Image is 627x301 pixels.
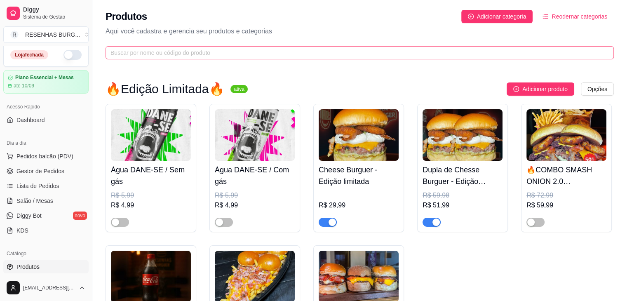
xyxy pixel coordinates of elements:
[3,3,89,23] a: DiggySistema de Gestão
[3,100,89,113] div: Acesso Rápido
[14,82,34,89] article: até 10/09
[23,285,75,291] span: [EMAIL_ADDRESS][DOMAIN_NAME]
[423,109,503,161] img: product-image
[16,226,28,235] span: KDS
[16,212,42,220] span: Diggy Bot
[106,84,224,94] h3: 🔥Edição Limitada🔥
[513,86,519,92] span: plus-circle
[526,200,606,210] div: R$ 59,99
[110,48,602,57] input: Buscar por nome ou código do produto
[587,85,607,94] span: Opções
[106,10,147,23] h2: Produtos
[23,14,85,20] span: Sistema de Gestão
[215,190,295,200] div: R$ 5,99
[63,50,82,60] button: Alterar Status
[3,224,89,237] a: KDS
[3,136,89,150] div: Dia a dia
[111,200,191,210] div: R$ 4,99
[16,116,45,124] span: Dashboard
[581,82,614,96] button: Opções
[3,179,89,193] a: Lista de Pedidos
[16,263,40,271] span: Produtos
[319,200,399,210] div: R$ 29,99
[423,200,503,210] div: R$ 51,99
[3,150,89,163] button: Pedidos balcão (PDV)
[3,194,89,207] a: Salão / Mesas
[3,247,89,260] div: Catálogo
[3,165,89,178] a: Gestor de Pedidos
[477,12,526,21] span: Adicionar categoria
[319,164,399,187] h4: Cheese Burguer - Edição limitada
[16,167,64,175] span: Gestor de Pedidos
[215,164,295,187] h4: Água DANE-SE / Com gás
[10,50,48,59] div: Loja fechada
[106,26,614,36] p: Aqui você cadastra e gerencia seu produtos e categorias
[15,75,74,81] article: Plano Essencial + Mesas
[468,14,474,19] span: plus-circle
[423,164,503,187] h4: Dupla de Chesse Burguer - Edição Limitada
[536,10,614,23] button: Reodernar categorias
[542,14,548,19] span: ordered-list
[3,209,89,222] a: Diggy Botnovo
[3,113,89,127] a: Dashboard
[522,85,568,94] span: Adicionar produto
[3,260,89,273] a: Produtos
[507,82,574,96] button: Adicionar produto
[230,85,247,93] sup: ativa
[461,10,533,23] button: Adicionar categoria
[526,164,606,187] h4: 🔥COMBO SMASH ONION 2.0 APAIXONADO🔥
[25,31,80,39] div: RESENHAS BURG ...
[16,197,53,205] span: Salão / Mesas
[215,109,295,161] img: product-image
[423,190,503,200] div: R$ 59,98
[111,164,191,187] h4: Água DANE-SE / Sem gás
[16,152,73,160] span: Pedidos balcão (PDV)
[16,182,59,190] span: Lista de Pedidos
[526,190,606,200] div: R$ 72,99
[215,200,295,210] div: R$ 4,99
[3,70,89,94] a: Plano Essencial + Mesasaté 10/09
[3,278,89,298] button: [EMAIL_ADDRESS][DOMAIN_NAME]
[111,109,191,161] img: product-image
[319,109,399,161] img: product-image
[10,31,19,39] span: R
[23,6,85,14] span: Diggy
[552,12,607,21] span: Reodernar categorias
[111,190,191,200] div: R$ 5,99
[526,109,606,161] img: product-image
[3,26,89,43] button: Select a team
